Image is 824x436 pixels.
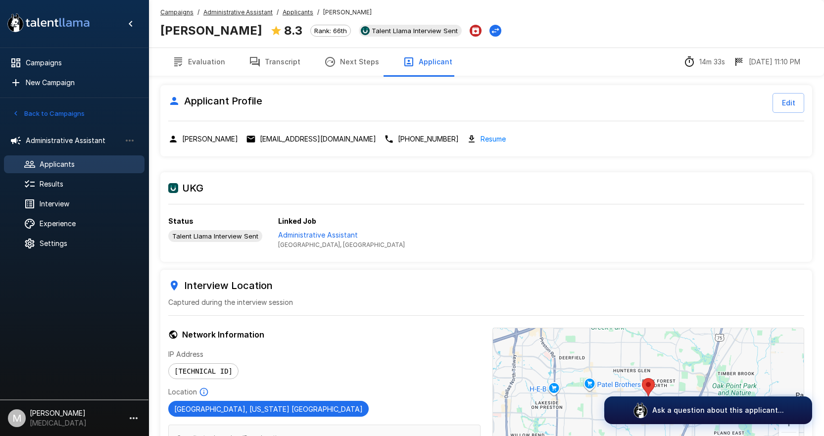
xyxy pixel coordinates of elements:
[168,278,804,293] h6: Interview Location
[361,26,370,35] img: ukg_logo.jpeg
[632,402,648,418] img: logo_glasses@2x.png
[197,7,199,17] span: /
[278,230,405,240] p: Administrative Assistant
[773,93,804,113] button: Edit
[168,93,262,109] h6: Applicant Profile
[169,367,238,375] span: [TECHNICAL_ID]
[182,134,238,144] p: [PERSON_NAME]
[168,328,481,341] h6: Network Information
[278,230,405,250] a: View job in UKG
[699,57,725,67] p: 14m 33s
[168,134,238,144] div: Click to copy
[652,405,784,415] p: Ask a question about this applicant...
[733,56,800,68] div: The date and time when the interview was completed
[203,8,273,16] u: Administrative Assistant
[168,183,178,193] img: ukg_logo.jpeg
[168,232,262,240] span: Talent Llama Interview Sent
[277,7,279,17] span: /
[160,48,237,76] button: Evaluation
[168,349,481,359] p: IP Address
[398,134,459,144] p: [PHONE_NUMBER]
[168,297,804,307] p: Captured during the interview session
[278,217,316,225] b: Linked Job
[323,7,372,17] span: [PERSON_NAME]
[481,133,506,145] a: Resume
[284,23,302,38] b: 8.3
[384,134,459,144] div: Click to copy
[467,133,506,145] div: Download resume
[168,230,262,242] div: View profile in UKG
[246,134,376,144] div: Click to copy
[278,240,405,250] span: [GEOGRAPHIC_DATA], [GEOGRAPHIC_DATA]
[160,8,194,16] u: Campaigns
[683,56,725,68] div: The time between starting and completing the interview
[160,23,262,38] b: [PERSON_NAME]
[168,405,369,413] span: [GEOGRAPHIC_DATA], [US_STATE] [GEOGRAPHIC_DATA]
[359,25,462,37] div: View profile in UKG
[312,48,391,76] button: Next Steps
[470,25,482,37] button: Archive Applicant
[168,387,197,397] p: Location
[317,7,319,17] span: /
[311,27,350,35] span: Rank: 66th
[168,217,194,225] b: Status
[237,48,312,76] button: Transcript
[391,48,464,76] button: Applicant
[604,396,812,424] button: Ask a question about this applicant...
[199,387,209,397] svg: Based on IP Address and not guaranteed to be accurate
[749,57,800,67] p: [DATE] 11:10 PM
[283,8,313,16] u: Applicants
[260,134,376,144] p: [EMAIL_ADDRESS][DOMAIN_NAME]
[489,25,501,37] button: Change Stage
[168,180,804,196] h6: UKG
[368,27,462,35] span: Talent Llama Interview Sent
